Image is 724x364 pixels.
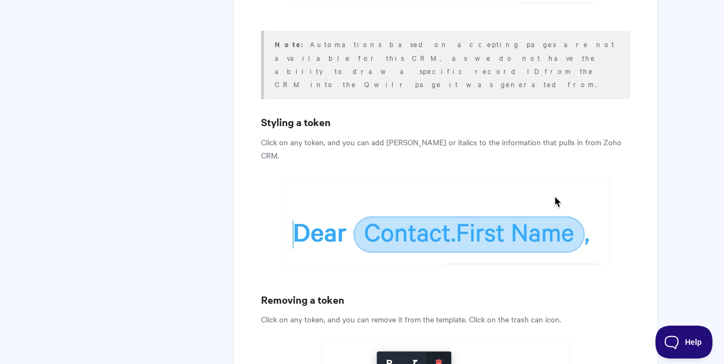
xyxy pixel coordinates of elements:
h3: Removing a token [261,292,630,308]
p: Click on any token, and you can add [PERSON_NAME] or italics to the information that pulls in fro... [261,135,630,162]
strong: Note: [275,39,310,49]
p: Automations based on accepting pages are not available for this CRM, as we do not have the abilit... [275,37,616,90]
p: Click on any token, and you can remove it from the template. Click on the trash can icon. [261,312,630,326]
iframe: Toggle Customer Support [655,326,713,359]
h3: Styling a token [261,115,630,130]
